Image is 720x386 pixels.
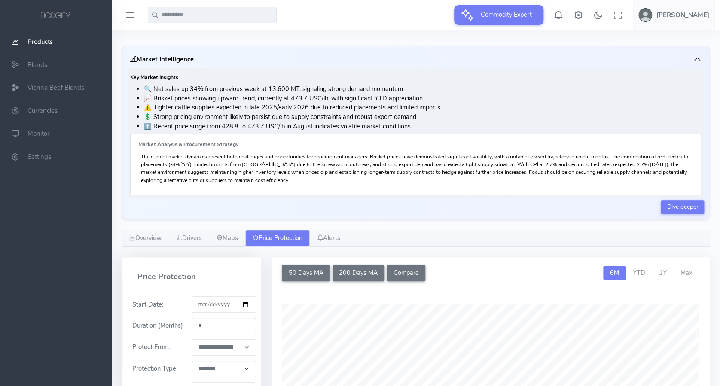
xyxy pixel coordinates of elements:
[245,230,310,247] a: Price Protection
[128,51,704,67] button: Market Intelligence
[638,8,652,22] img: user-image
[27,130,49,138] span: Monitor
[610,268,619,277] span: 6M
[27,152,51,161] span: Settings
[144,94,702,103] li: 📈 Brisket prices showing upward trend, currently at 473.7 USC/lb, with significant YTD appreciation
[680,268,693,277] span: Max
[387,265,426,281] button: Compare
[127,321,188,331] label: Duration (Months)
[454,5,543,25] button: Commodity Expert
[476,5,537,24] span: Commodity Expert
[141,153,691,184] p: The current market dynamics present both challenges and opportunities for procurement managers. B...
[169,230,209,247] a: Drivers
[454,10,543,19] a: Commodity Expert
[144,103,702,112] li: ⚠️ Tighter cattle supplies expected in late 2025/early 2026 due to reduced placements and limited...
[661,200,704,214] a: Dive deeper
[138,142,693,147] h6: Market Analysis & Procurement Strategy
[192,339,256,356] select: Default select example
[27,37,53,46] span: Products
[333,265,384,281] button: 200 Days MA
[633,268,645,277] span: YTD
[130,75,702,80] h6: Key Market Insights
[27,83,84,92] span: Vienna Beef Blends
[144,112,702,122] li: 💲 Strong pricing environment likely to persist due to supply constraints and robust export demand
[144,122,702,131] li: ⬆️ Recent price surge from 428.8 to 473.7 USC/lb in August indicates volatile market conditions
[310,230,348,247] a: Alerts
[122,230,169,247] a: Overview
[27,106,58,115] span: Currencies
[27,61,47,69] span: Blends
[282,265,330,281] button: 50 Days MA
[209,230,245,247] a: Maps
[127,364,183,374] label: Protection Type:
[656,12,709,18] h5: [PERSON_NAME]
[659,268,667,277] span: 1Y
[130,56,194,63] h5: Market Intelligence
[39,11,73,21] img: logo
[127,300,168,310] label: Start Date:
[127,343,175,352] label: Protect From:
[127,265,256,289] h4: Price Protection
[144,85,702,94] li: 🔍 Net sales up 34% from previous week at 13,600 MT, signaling strong demand momentum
